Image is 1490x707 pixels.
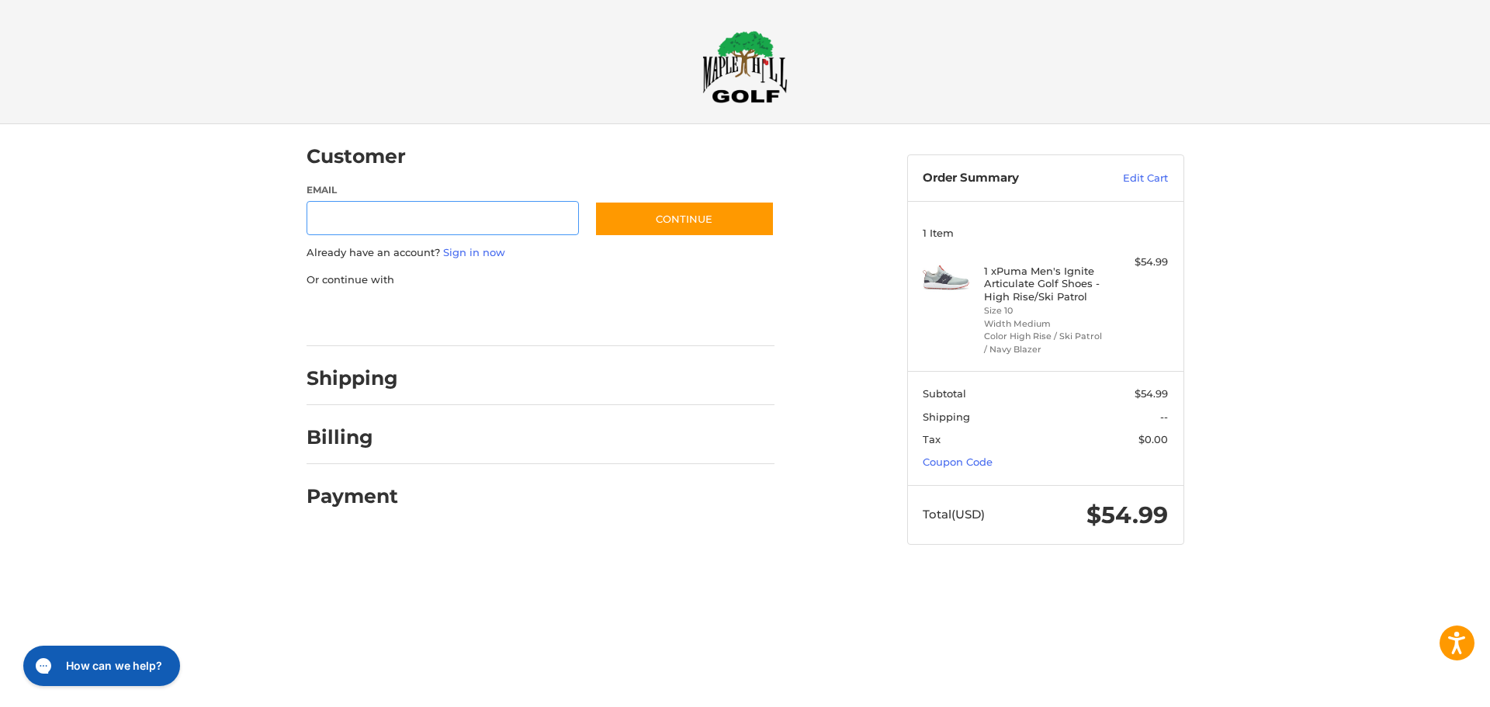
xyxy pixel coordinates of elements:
[1086,501,1168,529] span: $54.99
[307,425,397,449] h2: Billing
[923,387,966,400] span: Subtotal
[16,640,185,691] iframe: Gorgias live chat messenger
[702,30,788,103] img: Maple Hill Golf
[307,144,406,168] h2: Customer
[984,265,1103,303] h4: 1 x Puma Men's Ignite Articulate Golf Shoes - High Rise/Ski Patrol
[307,272,774,288] p: Or continue with
[1138,433,1168,445] span: $0.00
[923,411,970,423] span: Shipping
[984,317,1103,331] li: Width Medium
[1362,665,1490,707] iframe: Google Customer Reviews
[564,303,681,331] iframe: PayPal-venmo
[594,201,774,237] button: Continue
[307,366,398,390] h2: Shipping
[1160,411,1168,423] span: --
[1090,171,1168,186] a: Edit Cart
[301,303,418,331] iframe: PayPal-paypal
[433,303,549,331] iframe: PayPal-paylater
[1107,255,1168,270] div: $54.99
[923,433,941,445] span: Tax
[984,304,1103,317] li: Size 10
[923,227,1168,239] h3: 1 Item
[307,484,398,508] h2: Payment
[923,507,985,522] span: Total (USD)
[307,183,580,197] label: Email
[307,245,774,261] p: Already have an account?
[443,246,505,258] a: Sign in now
[923,456,993,468] a: Coupon Code
[923,171,1090,186] h3: Order Summary
[1135,387,1168,400] span: $54.99
[984,330,1103,355] li: Color High Rise / Ski Patrol / Navy Blazer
